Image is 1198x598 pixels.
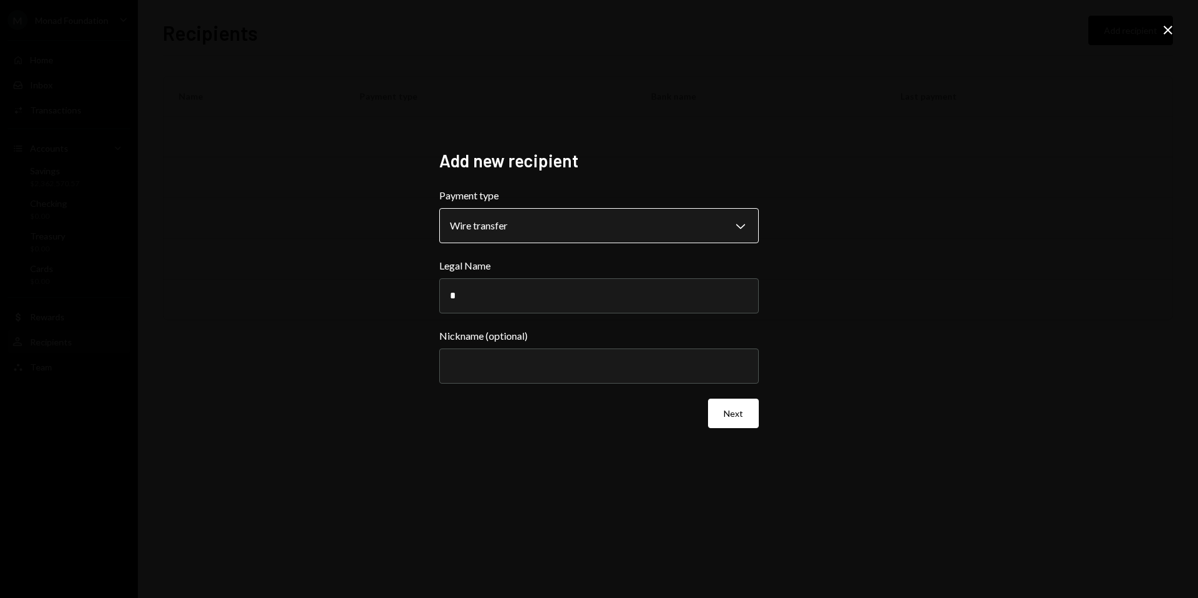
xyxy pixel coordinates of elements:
label: Payment type [439,188,759,203]
label: Nickname (optional) [439,328,759,344]
button: Payment type [439,208,759,243]
label: Legal Name [439,258,759,273]
h2: Add new recipient [439,149,759,173]
button: Next [708,399,759,428]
